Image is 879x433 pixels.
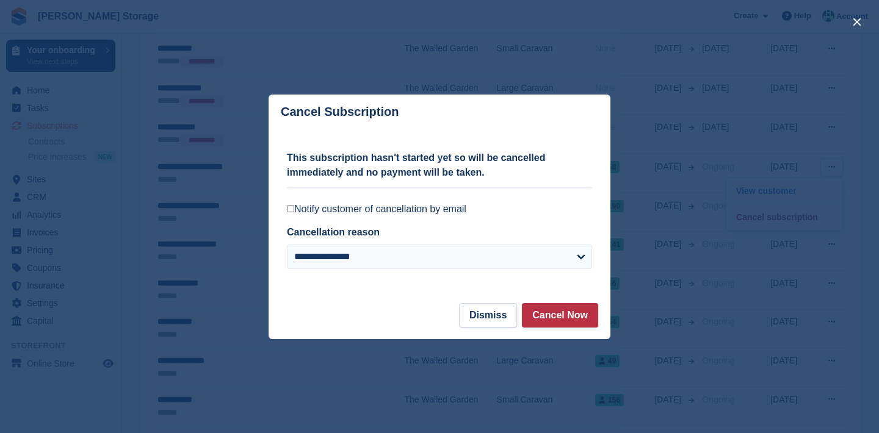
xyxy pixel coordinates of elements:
label: Cancellation reason [287,227,380,237]
button: Dismiss [459,303,517,327]
p: This subscription hasn't started yet so will be cancelled immediately and no payment will be taken. [287,151,592,180]
button: close [847,12,867,32]
input: Notify customer of cancellation by email [287,205,294,212]
p: Cancel Subscription [281,105,399,119]
label: Notify customer of cancellation by email [287,203,592,215]
button: Cancel Now [522,303,598,327]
